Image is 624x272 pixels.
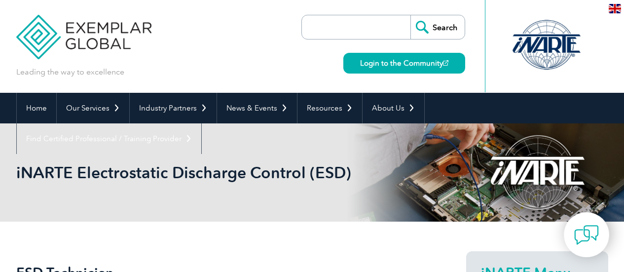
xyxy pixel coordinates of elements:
a: News & Events [217,93,297,123]
p: Leading the way to excellence [16,67,124,78]
img: en [609,4,621,13]
img: open_square.png [443,60,448,66]
a: Home [17,93,56,123]
a: Industry Partners [130,93,217,123]
a: About Us [363,93,424,123]
a: Login to the Community [343,53,465,74]
a: Resources [297,93,362,123]
img: contact-chat.png [574,223,599,247]
input: Search [410,15,465,39]
h1: iNARTE Electrostatic Discharge Control (ESD) [16,163,395,182]
a: Find Certified Professional / Training Provider [17,123,201,154]
a: Our Services [57,93,129,123]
